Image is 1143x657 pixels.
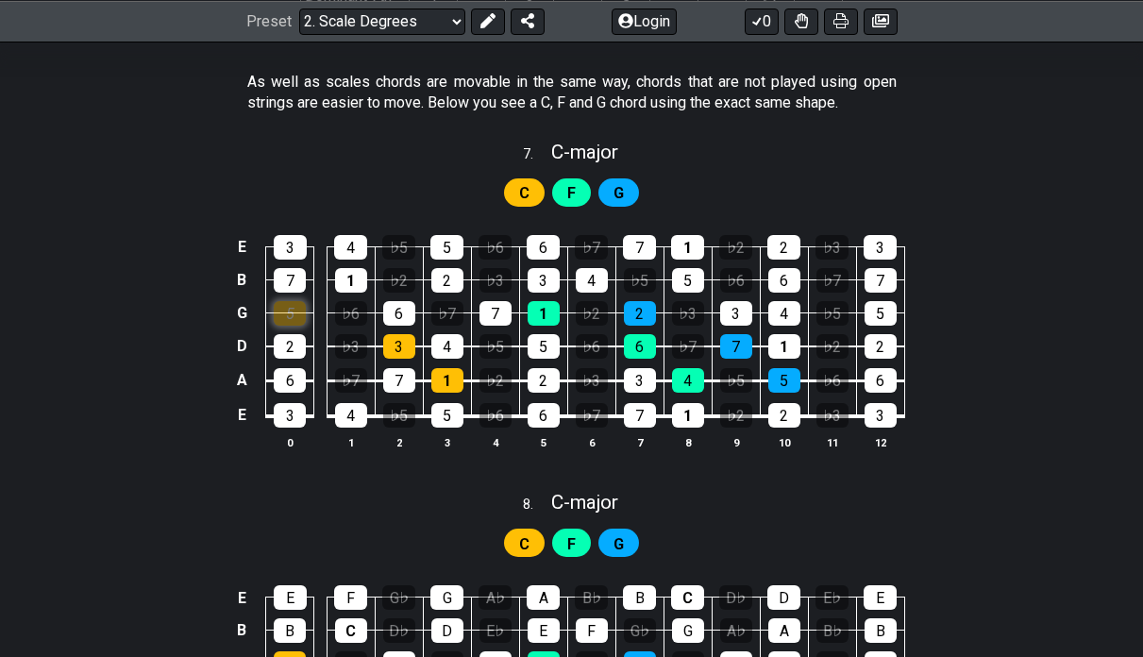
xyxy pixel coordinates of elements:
[528,268,560,293] div: 3
[816,334,849,359] div: ♭2
[423,432,471,452] th: 3
[672,268,704,293] div: 5
[274,368,306,393] div: 6
[768,301,800,326] div: 4
[527,585,560,610] div: A
[624,403,656,428] div: 7
[720,618,752,643] div: A♭
[479,334,512,359] div: ♭5
[719,235,752,260] div: ♭2
[615,432,664,452] th: 7
[567,432,615,452] th: 6
[760,432,808,452] th: 10
[816,301,849,326] div: ♭5
[856,432,904,452] th: 12
[720,268,752,293] div: ♭6
[664,432,712,452] th: 8
[816,403,849,428] div: ♭3
[624,301,656,326] div: 2
[576,301,608,326] div: ♭2
[519,179,529,207] span: First enable full edit mode to edit
[274,334,306,359] div: 2
[865,403,897,428] div: 3
[768,268,800,293] div: 6
[624,368,656,393] div: 3
[383,618,415,643] div: D♭
[335,403,367,428] div: 4
[720,334,752,359] div: 7
[816,368,849,393] div: ♭6
[528,368,560,393] div: 2
[230,329,253,363] td: D
[576,368,608,393] div: ♭3
[719,585,752,610] div: D♭
[576,618,608,643] div: F
[335,301,367,326] div: ♭6
[430,235,463,260] div: 5
[720,301,752,326] div: 3
[672,368,704,393] div: 4
[720,403,752,428] div: ♭2
[479,368,512,393] div: ♭2
[864,585,897,610] div: E
[479,585,512,610] div: A♭
[511,8,545,34] button: Share Preset
[230,614,253,647] td: B
[865,268,897,293] div: 7
[624,618,656,643] div: G♭
[624,268,656,293] div: ♭5
[623,585,656,610] div: B
[274,268,306,293] div: 7
[527,235,560,260] div: 6
[335,334,367,359] div: ♭3
[375,432,423,452] th: 2
[767,585,800,610] div: D
[815,235,849,260] div: ♭3
[528,403,560,428] div: 6
[816,268,849,293] div: ♭7
[865,301,897,326] div: 5
[274,301,306,326] div: 5
[383,334,415,359] div: 3
[808,432,856,452] th: 11
[528,301,560,326] div: 1
[382,585,415,610] div: G♭
[335,368,367,393] div: ♭7
[567,531,576,558] span: First enable full edit mode to edit
[471,432,519,452] th: 4
[274,618,306,643] div: B
[431,301,463,326] div: ♭7
[768,368,800,393] div: 5
[745,8,779,34] button: 0
[865,368,897,393] div: 6
[576,403,608,428] div: ♭7
[768,403,800,428] div: 2
[274,403,306,428] div: 3
[274,235,307,260] div: 3
[431,268,463,293] div: 2
[623,235,656,260] div: 7
[519,531,529,558] span: First enable full edit mode to edit
[712,432,760,452] th: 9
[230,397,253,433] td: E
[519,432,567,452] th: 5
[383,268,415,293] div: ♭2
[334,235,367,260] div: 4
[720,368,752,393] div: ♭5
[479,618,512,643] div: E♭
[383,403,415,428] div: ♭5
[327,432,375,452] th: 1
[671,585,704,610] div: C
[528,334,560,359] div: 5
[816,618,849,643] div: B♭
[672,334,704,359] div: ♭7
[768,334,800,359] div: 1
[230,581,253,615] td: E
[865,618,897,643] div: B
[479,301,512,326] div: 7
[479,403,512,428] div: ♭6
[672,301,704,326] div: ♭3
[431,334,463,359] div: 4
[575,585,608,610] div: B♭
[274,585,307,610] div: E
